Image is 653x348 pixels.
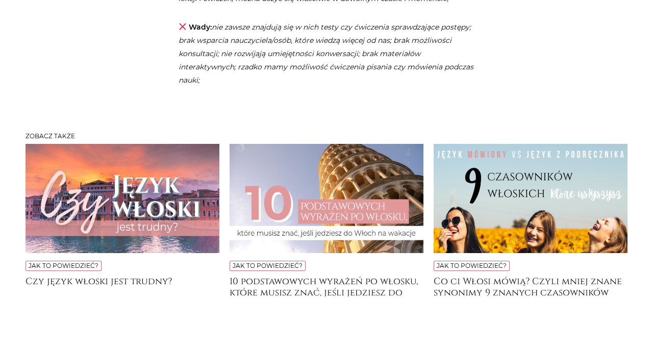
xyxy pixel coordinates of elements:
[189,22,212,32] strong: Wady:
[233,262,303,269] a: Jak to powiedzieć?
[179,23,186,30] img: ❌
[437,262,507,269] a: Jak to powiedzieć?
[179,22,473,85] em: nie zawsze znajdują się w nich testy czy ćwiczenia sprawdzające postępy; brak wsparcia nauczyciel...
[434,276,627,296] a: Co ci Włosi mówią? Czyli mniej znane synonimy 9 znanych czasowników
[26,276,219,296] a: Czy język włoski jest trudny?
[26,133,627,140] h3: Zobacz także
[29,262,98,269] a: Jak to powiedzieć?
[230,276,423,296] a: 10 podstawowych wyrażeń po włosku, które musisz znać, jeśli jedziesz do [GEOGRAPHIC_DATA] na wakacje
